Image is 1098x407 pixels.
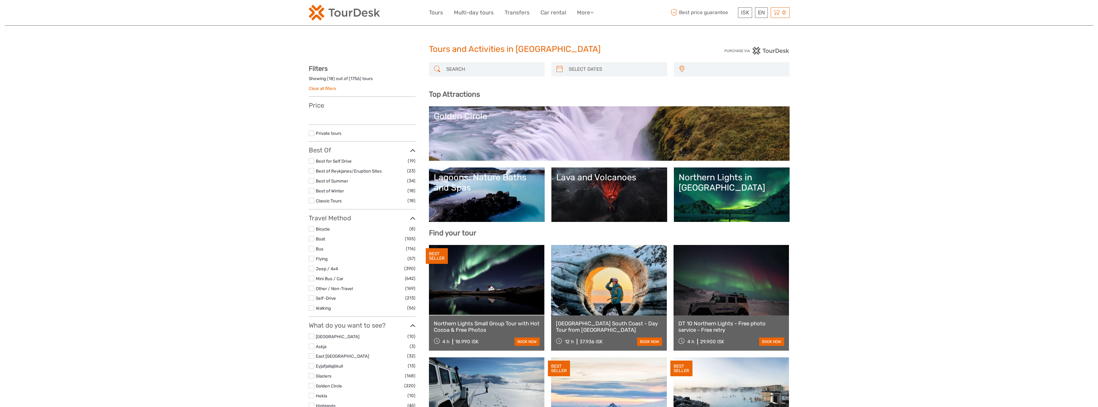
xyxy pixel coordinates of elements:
a: Askja [316,344,326,349]
a: Northern Lights in [GEOGRAPHIC_DATA] [679,172,785,217]
label: 18 [329,76,333,82]
span: (18) [407,187,415,194]
span: (19) [408,157,415,165]
strong: Filters [309,65,328,72]
a: Tours [429,8,443,17]
a: Golden Circle [434,111,785,156]
a: Lagoons, Nature Baths and Spas [434,172,540,217]
div: Lava and Volcanoes [556,172,662,183]
a: Bus [316,246,323,251]
a: Classic Tours [316,198,342,203]
span: (32) [407,352,415,360]
div: BEST SELLER [670,361,692,377]
a: Best of Reykjanes/Eruption Sites [316,168,382,174]
div: BEST SELLER [548,361,570,377]
a: Hekla [316,393,327,398]
div: Lagoons, Nature Baths and Spas [434,172,540,193]
span: (220) [404,382,415,389]
div: 37.936 ISK [580,339,603,345]
h3: Price [309,102,415,109]
input: SEARCH [444,64,541,75]
h3: Travel Method [309,214,415,222]
a: Car rental [541,8,566,17]
div: Golden Circle [434,111,785,121]
a: More [577,8,594,17]
h3: What do you want to see? [309,322,415,329]
a: Transfers [505,8,530,17]
span: (34) [407,177,415,184]
h3: Best Of [309,146,415,154]
a: Flying [316,256,328,261]
span: (10) [407,333,415,340]
span: ISK [741,9,749,16]
span: (23) [407,167,415,175]
span: (3) [410,343,415,350]
span: 4 h [687,339,694,345]
a: Multi-day tours [454,8,494,17]
img: PurchaseViaTourDesk.png [724,47,789,55]
a: Jeep / 4x4 [316,266,338,271]
h1: Tours and Activities in [GEOGRAPHIC_DATA] [429,44,669,54]
span: (105) [405,235,415,242]
span: (8) [409,225,415,232]
span: (13) [408,362,415,370]
b: Find your tour [429,229,476,237]
a: Lava and Volcanoes [556,172,662,217]
input: SELECT DATES [566,64,664,75]
a: Golden Circle [316,383,342,388]
a: Glaciers [316,373,331,379]
span: (57) [407,255,415,262]
div: Showing ( ) out of ( ) tours [309,76,415,85]
span: (10) [407,392,415,399]
span: (116) [406,245,415,252]
a: Other / Non-Travel [316,286,353,291]
a: Best for Self Drive [316,159,352,164]
a: book now [759,338,784,346]
div: Northern Lights in [GEOGRAPHIC_DATA] [679,172,785,193]
img: 120-15d4194f-c635-41b9-a512-a3cb382bfb57_logo_small.png [309,5,380,20]
a: Walking [316,305,331,311]
span: 12 h [565,339,574,345]
span: 0 [781,9,787,16]
span: (169) [405,285,415,292]
label: 1756 [350,76,360,82]
span: Best price guarantee [669,7,736,18]
span: (390) [404,265,415,272]
a: East [GEOGRAPHIC_DATA] [316,354,369,359]
div: 29.900 ISK [700,339,724,345]
div: EN [755,7,768,18]
div: 18.990 ISK [455,339,479,345]
a: Clear all filters [309,86,336,91]
a: Best of Winter [316,188,344,193]
a: DT 10 Northern Lights - Free photo service - Free retry [678,320,784,333]
a: Northern Lights Small Group Tour with Hot Cocoa & Free Photos [434,320,540,333]
a: Boat [316,236,325,241]
span: (168) [405,372,415,379]
span: 4 h [442,339,449,345]
b: Top Attractions [429,90,480,99]
a: book now [515,338,540,346]
a: Private tours [316,131,341,136]
a: Eyjafjallajökull [316,363,343,369]
span: (642) [405,275,415,282]
a: Self-Drive [316,296,336,301]
a: Best of Summer [316,178,348,183]
a: Bicycle [316,226,330,232]
span: (18) [407,197,415,204]
a: [GEOGRAPHIC_DATA] South Coast - Day Tour from [GEOGRAPHIC_DATA] [556,320,662,333]
a: Mini Bus / Car [316,276,343,281]
a: [GEOGRAPHIC_DATA] [316,334,359,339]
div: BEST SELLER [426,248,448,264]
span: (213) [405,294,415,302]
a: book now [637,338,662,346]
span: (56) [407,304,415,312]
